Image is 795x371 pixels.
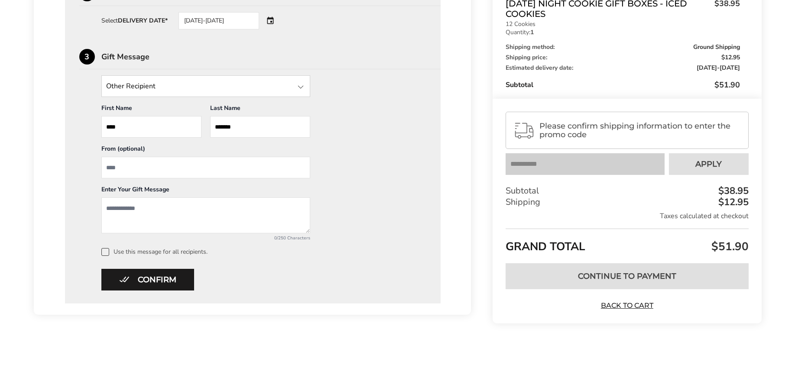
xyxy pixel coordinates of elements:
div: Subtotal [506,185,748,197]
div: Select [101,18,168,24]
div: 0/250 Characters [101,235,310,241]
textarea: Add a message [101,197,310,233]
div: Shipping [506,197,748,208]
div: $12.95 [716,197,749,207]
div: GRAND TOTAL [506,229,748,257]
span: Please confirm shipping information to enter the promo code [539,122,740,139]
div: $38.95 [716,186,749,196]
a: Back to Cart [597,301,657,310]
button: Continue to Payment [506,263,748,289]
div: [DATE]-[DATE] [178,12,259,29]
input: From [101,157,310,178]
button: Confirm button [101,269,194,290]
input: First Name [101,116,201,138]
div: Gift Message [101,53,441,61]
input: Last Name [210,116,310,138]
label: Use this message for all recipients. [101,248,427,256]
span: $51.90 [709,239,749,254]
div: Last Name [210,104,310,116]
div: Shipping price: [506,55,740,61]
div: First Name [101,104,201,116]
input: State [101,75,310,97]
span: [DATE] [697,64,717,72]
div: Estimated delivery date: [506,65,740,71]
div: Enter Your Gift Message [101,185,310,197]
p: 12 Cookies [506,21,740,27]
span: $51.90 [714,80,740,90]
div: 3 [79,49,95,65]
span: - [697,65,740,71]
strong: DELIVERY DATE* [118,16,168,25]
div: Taxes calculated at checkout [506,211,748,221]
span: [DATE] [720,64,740,72]
div: Subtotal [506,80,740,90]
button: Apply [669,153,749,175]
span: $12.95 [721,55,740,61]
strong: 1 [530,28,534,36]
p: Quantity: [506,29,740,35]
div: From (optional) [101,145,310,157]
span: Ground Shipping [693,44,740,50]
div: Shipping method: [506,44,740,50]
span: Apply [695,160,722,168]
